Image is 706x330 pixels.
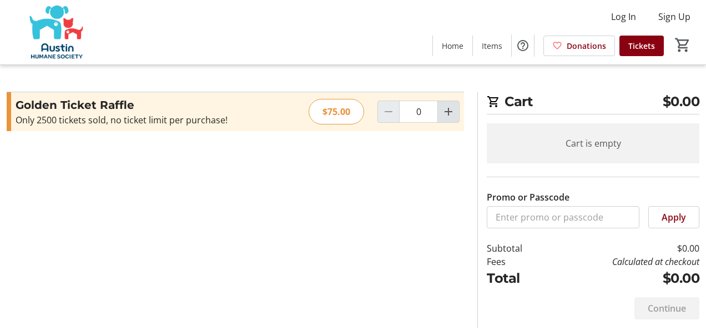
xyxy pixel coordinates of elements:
[16,113,258,127] div: Only 2500 tickets sold, no ticket limit per purchase!
[487,206,639,228] input: Enter promo or passcode
[548,268,699,288] td: $0.00
[648,206,699,228] button: Apply
[473,36,511,56] a: Items
[649,8,699,26] button: Sign Up
[16,97,258,113] h3: Golden Ticket Raffle
[611,10,636,23] span: Log In
[567,40,606,52] span: Donations
[399,101,438,123] input: Golden Ticket Raffle Quantity
[662,211,686,224] span: Apply
[543,36,615,56] a: Donations
[487,92,699,114] h2: Cart
[602,8,645,26] button: Log In
[433,36,472,56] a: Home
[487,242,548,255] td: Subtotal
[658,10,690,23] span: Sign Up
[512,34,534,57] button: Help
[487,255,548,268] td: Fees
[487,123,699,163] div: Cart is empty
[442,40,463,52] span: Home
[673,35,693,55] button: Cart
[482,40,502,52] span: Items
[548,255,699,268] td: Calculated at checkout
[487,268,548,288] td: Total
[663,92,700,112] span: $0.00
[548,242,699,255] td: $0.00
[619,36,664,56] a: Tickets
[487,191,569,204] label: Promo or Passcode
[628,40,655,52] span: Tickets
[7,4,105,60] img: Austin Humane Society's Logo
[309,99,364,124] div: $75.00
[438,101,459,122] button: Increment by one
